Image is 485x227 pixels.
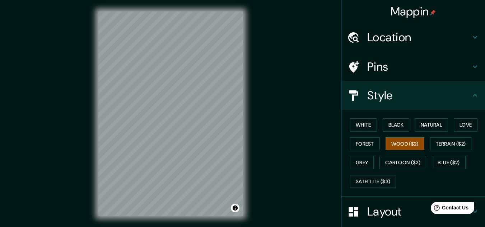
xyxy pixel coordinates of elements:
[98,11,243,216] canvas: Map
[391,4,436,19] h4: Mappin
[432,156,466,169] button: Blue ($2)
[367,88,471,103] h4: Style
[341,81,485,110] div: Style
[350,156,374,169] button: Grey
[379,156,426,169] button: Cartoon ($2)
[383,118,410,132] button: Black
[350,118,377,132] button: White
[386,137,424,151] button: Wood ($2)
[231,204,239,212] button: Toggle attribution
[430,137,472,151] button: Terrain ($2)
[367,60,471,74] h4: Pins
[341,52,485,81] div: Pins
[350,175,396,188] button: Satellite ($3)
[341,197,485,226] div: Layout
[430,10,436,15] img: pin-icon.png
[454,118,477,132] button: Love
[421,199,477,219] iframe: Help widget launcher
[367,30,471,44] h4: Location
[350,137,380,151] button: Forest
[367,204,471,219] h4: Layout
[341,23,485,52] div: Location
[415,118,448,132] button: Natural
